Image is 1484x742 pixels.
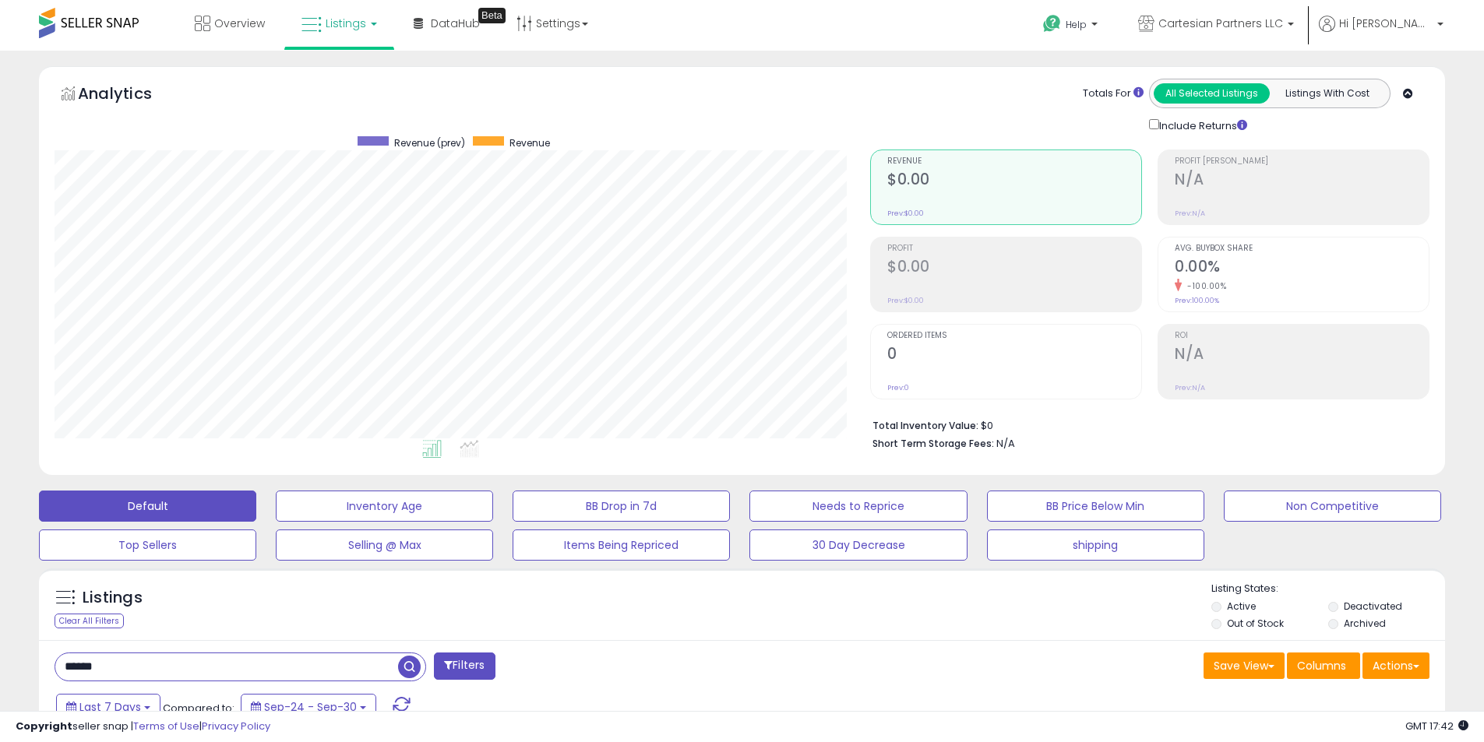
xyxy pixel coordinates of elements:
[1224,491,1441,522] button: Non Competitive
[1066,18,1087,31] span: Help
[1175,244,1429,253] span: Avg. Buybox Share
[163,701,234,716] span: Compared to:
[1175,296,1219,305] small: Prev: 100.00%
[1405,719,1468,733] span: 2025-10-8 17:42 GMT
[276,491,493,522] button: Inventory Age
[996,436,1015,451] span: N/A
[887,157,1141,166] span: Revenue
[1175,209,1205,218] small: Prev: N/A
[1319,16,1443,51] a: Hi [PERSON_NAME]
[1297,658,1346,673] span: Columns
[513,491,730,522] button: BB Drop in 7d
[16,719,72,733] strong: Copyright
[1227,600,1256,613] label: Active
[1362,652,1429,679] button: Actions
[887,209,924,218] small: Prev: $0.00
[509,136,550,149] span: Revenue
[202,719,270,733] a: Privacy Policy
[1158,16,1283,31] span: Cartesian Partners LLC
[1175,157,1429,166] span: Profit [PERSON_NAME]
[1287,652,1360,679] button: Columns
[1269,83,1385,104] button: Listings With Cost
[1175,258,1429,279] h2: 0.00%
[872,419,978,432] b: Total Inventory Value:
[1204,652,1285,679] button: Save View
[56,694,160,720] button: Last 7 Days
[1344,617,1386,630] label: Archived
[55,614,124,628] div: Clear All Filters
[1042,14,1062,33] i: Get Help
[1175,332,1429,340] span: ROI
[872,437,994,450] b: Short Term Storage Fees:
[1175,345,1429,366] h2: N/A
[133,719,199,733] a: Terms of Use
[1175,171,1429,192] h2: N/A
[241,694,376,720] button: Sep-24 - Sep-30
[16,719,270,734] div: seller snap | |
[887,171,1141,192] h2: $0.00
[1344,600,1402,613] label: Deactivated
[887,258,1141,279] h2: $0.00
[326,16,366,31] span: Listings
[887,332,1141,340] span: Ordered Items
[79,699,141,715] span: Last 7 Days
[749,529,967,561] button: 30 Day Decrease
[214,16,265,31] span: Overview
[434,652,495,680] button: Filters
[872,415,1418,434] li: $0
[1154,83,1270,104] button: All Selected Listings
[887,345,1141,366] h2: 0
[431,16,480,31] span: DataHub
[887,383,909,392] small: Prev: 0
[478,8,506,23] div: Tooltip anchor
[78,83,182,108] h5: Analytics
[39,529,256,561] button: Top Sellers
[513,529,730,561] button: Items Being Repriced
[1211,582,1445,596] p: Listing States:
[276,529,493,561] button: Selling @ Max
[987,491,1204,522] button: BB Price Below Min
[83,587,143,609] h5: Listings
[264,699,357,715] span: Sep-24 - Sep-30
[1031,2,1113,51] a: Help
[1083,86,1144,101] div: Totals For
[987,529,1204,561] button: shipping
[1339,16,1433,31] span: Hi [PERSON_NAME]
[1175,383,1205,392] small: Prev: N/A
[39,491,256,522] button: Default
[749,491,967,522] button: Needs to Reprice
[887,244,1141,253] span: Profit
[1137,116,1266,134] div: Include Returns
[394,136,465,149] span: Revenue (prev)
[1227,617,1284,630] label: Out of Stock
[1182,280,1226,292] small: -100.00%
[887,296,924,305] small: Prev: $0.00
